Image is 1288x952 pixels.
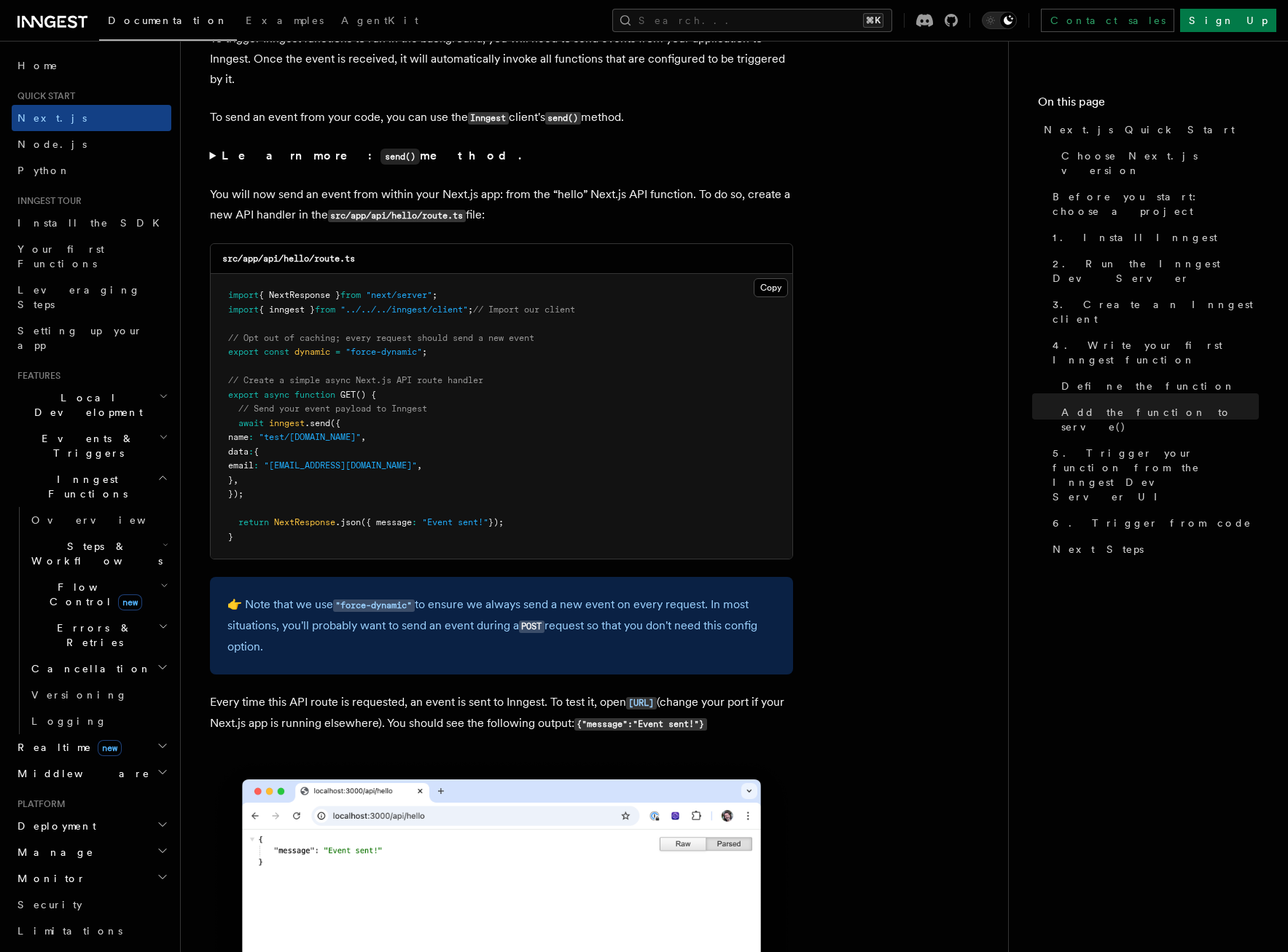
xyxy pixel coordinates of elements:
button: Events & Triggers [12,425,171,466]
a: [URL] [626,695,657,709]
a: Before you start: choose a project [1047,184,1259,224]
a: Choose Next.js version [1055,143,1259,184]
a: Install the SDK [12,210,171,236]
a: 4. Write your first Inngest function [1047,332,1259,373]
span: dynamic [294,347,330,357]
span: 5. Trigger your function from the Inngest Dev Server UI [1053,446,1259,504]
span: Next.js [17,112,87,124]
span: Cancellation [26,661,152,676]
span: ; [468,304,473,315]
span: Before you start: choose a project [1053,189,1259,219]
button: Copy [754,278,788,297]
a: Examples [237,4,332,39]
span: Examples [246,15,324,26]
button: Realtimenew [12,734,171,760]
span: Logging [31,715,107,727]
span: ({ message [361,517,412,527]
a: "force-dynamic" [333,597,415,611]
a: Next.js Quick Start [1038,117,1259,143]
a: 6. Trigger from code [1047,510,1259,536]
code: send() [545,112,581,125]
code: [URL] [626,697,657,709]
span: { NextResponse } [259,290,340,300]
a: Add the function to serve() [1055,399,1259,440]
span: Home [17,58,58,73]
span: Python [17,165,71,176]
span: Platform [12,798,66,810]
p: You will now send an event from within your Next.js app: from the “hello” Next.js API function. T... [210,184,793,226]
span: data [228,447,249,457]
span: ; [432,290,437,300]
a: 2. Run the Inngest Dev Server [1047,251,1259,291]
span: Manage [12,845,94,859]
code: src/app/api/hello/route.ts [222,253,355,264]
p: 👉 Note that we use to ensure we always send a new event on every request. In most situations, you... [227,594,776,657]
a: Sign Up [1180,9,1276,32]
span: Inngest Functions [12,472,157,501]
code: POST [519,621,545,633]
span: : [249,432,254,442]
a: 5. Trigger your function from the Inngest Dev Server UI [1047,440,1259,510]
span: Next Steps [1053,542,1144,556]
span: : [249,447,254,457]
a: Contact sales [1041,9,1174,32]
a: Security [12,892,171,918]
kbd: ⌘K [863,13,883,28]
button: Monitor [12,865,171,892]
p: To trigger Inngest functions to run in the background, you will need to send events from your app... [210,28,793,90]
code: src/app/api/hello/route.ts [328,210,466,222]
span: const [264,347,289,357]
a: Overview [26,507,171,533]
code: {"message":"Event sent!"} [574,718,707,731]
span: : [412,517,417,527]
span: Features [12,370,61,382]
a: Node.js [12,131,171,157]
span: "[EMAIL_ADDRESS][DOMAIN_NAME]" [264,460,417,471]
a: Versioning [26,682,171,708]
button: Toggle dark mode [982,12,1017,29]
h4: On this page [1038,93,1259,117]
a: 3. Create an Inngest client [1047,291,1259,332]
span: Add the function to serve() [1061,405,1259,434]
span: , [417,460,422,471]
span: async [264,390,289,400]
span: .json [335,517,361,527]
span: "next/server" [366,290,432,300]
span: { inngest } [259,304,315,315]
span: // Create a simple async Next.js API route handler [228,375,483,385]
a: Next.js [12,105,171,131]
span: , [233,475,238,485]
span: // Send your event payload to Inngest [238,404,427,414]
span: "../../../inngest/client" [340,304,468,315]
span: Node.js [17,138,87,150]
span: export [228,390,259,400]
span: Setting up your app [17,325,143,351]
span: Limitations [17,925,122,937]
button: Search...⌘K [612,9,892,32]
span: Security [17,899,82,910]
span: email [228,460,254,471]
span: await [238,418,264,428]
summary: Learn more:send()method. [210,146,793,167]
span: Your first Functions [17,243,104,270]
span: Overview [31,514,182,526]
span: from [340,290,361,300]
a: Home [12,52,171,79]
span: return [238,517,269,527]
a: Next Steps [1047,536,1259,562]
span: 1. Install Inngest [1053,230,1217,245]
span: 6. Trigger from code [1053,516,1252,530]
button: Steps & Workflows [26,533,171,574]
span: Leveraging Steps [17,284,141,310]
span: inngest [269,418,305,428]
span: Choose Next.js version [1061,149,1259,178]
a: Limitations [12,918,171,944]
span: from [315,304,335,315]
button: Errors & Retries [26,615,171,656]
span: name [228,432,249,442]
p: Every time this API route is requested, an event is sent to Inngest. To test it, open (change you... [210,692,793,734]
span: .send [305,418,330,428]
span: export [228,347,259,357]
p: To send an event from your code, you can use the client's method. [210,107,793,128]
span: new [118,594,142,610]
